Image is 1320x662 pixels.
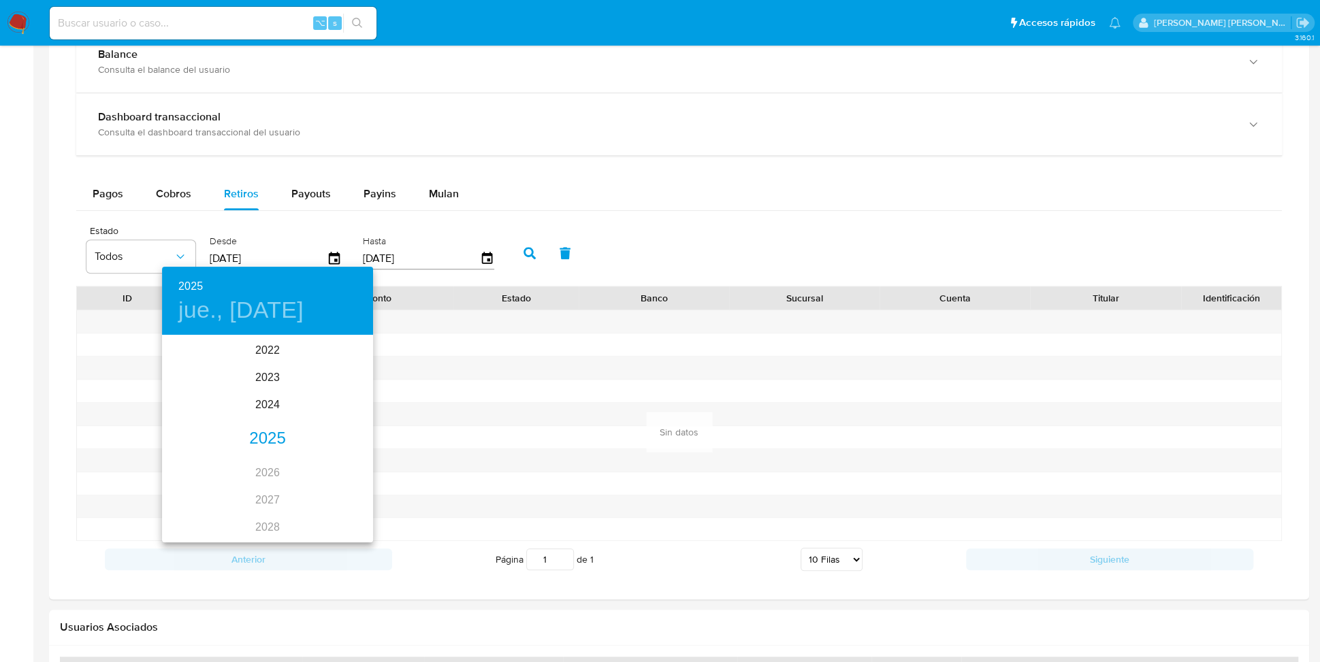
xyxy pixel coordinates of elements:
button: jue., [DATE] [178,296,304,325]
button: 2025 [178,277,203,296]
div: 2023 [162,364,373,391]
div: 2025 [162,425,373,452]
div: 2024 [162,391,373,418]
div: 2022 [162,337,373,364]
